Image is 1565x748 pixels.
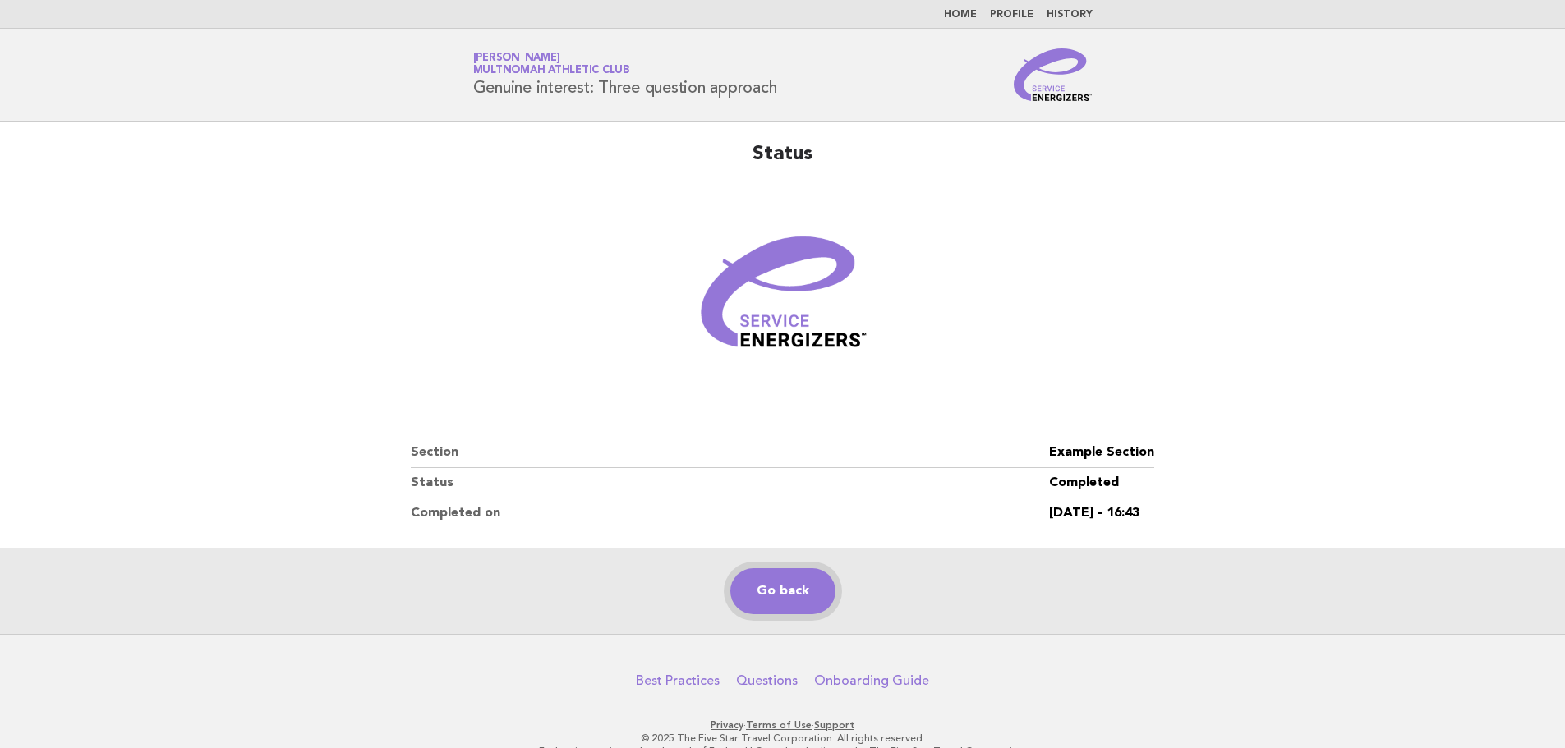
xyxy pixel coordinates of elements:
h1: Genuine interest: Three question approach [473,53,777,96]
p: © 2025 The Five Star Travel Corporation. All rights reserved. [280,732,1286,745]
a: Privacy [711,719,743,731]
a: Profile [990,10,1033,20]
dt: Section [411,438,1049,468]
dt: Completed on [411,498,1049,528]
a: Support [814,719,854,731]
p: · · [280,718,1286,732]
img: Verified [684,201,881,398]
a: Onboarding Guide [814,672,929,689]
dd: Completed [1049,468,1154,498]
h2: Status [411,141,1154,181]
a: Best Practices [636,672,720,689]
a: Terms of Use [746,719,812,731]
a: [PERSON_NAME]Multnomah Athletic Club [473,53,630,76]
a: Go back [730,568,835,614]
dt: Status [411,468,1049,498]
a: History [1047,10,1093,20]
a: Home [944,10,977,20]
img: Service Energizers [1014,48,1093,101]
dd: [DATE] - 16:43 [1049,498,1154,528]
dd: Example Section [1049,438,1154,468]
span: Multnomah Athletic Club [473,66,630,76]
a: Questions [736,672,798,689]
